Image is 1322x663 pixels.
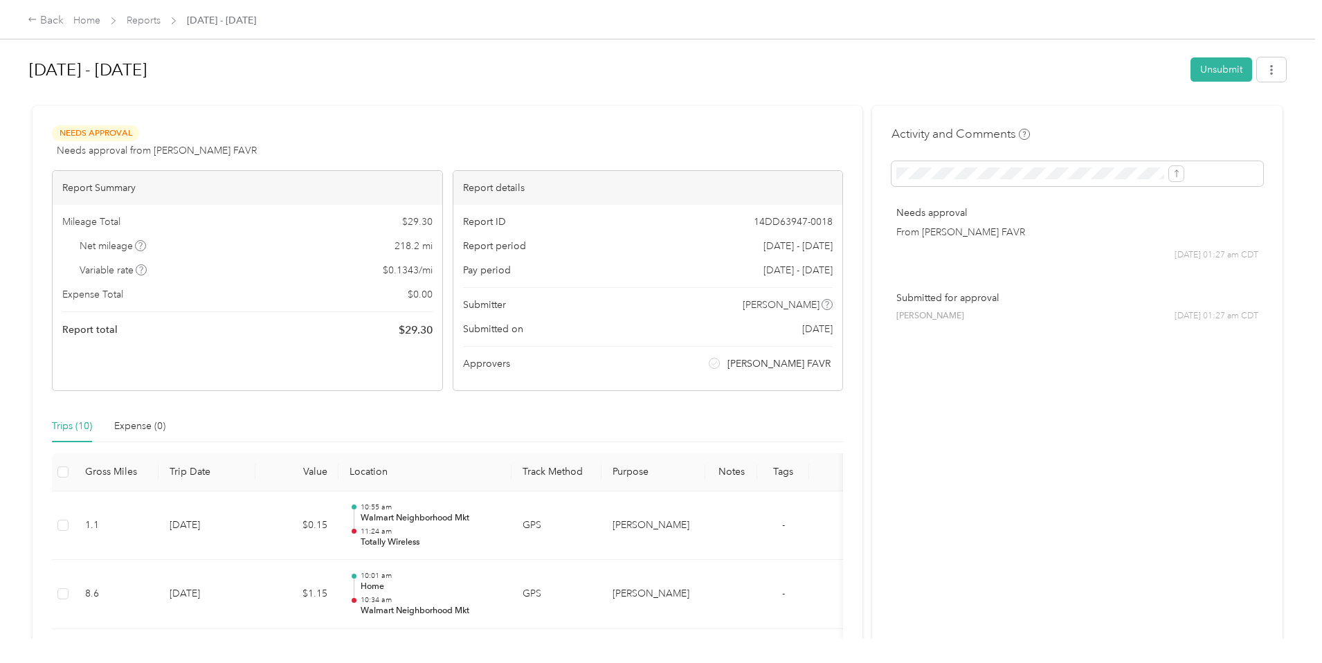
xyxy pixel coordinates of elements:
[802,322,833,336] span: [DATE]
[782,519,785,531] span: -
[511,491,601,561] td: GPS
[463,263,511,278] span: Pay period
[53,171,442,205] div: Report Summary
[754,215,833,229] span: 14DD63947-0018
[255,453,338,491] th: Value
[511,453,601,491] th: Track Method
[361,605,500,617] p: Walmart Neighborhood Mkt
[453,171,843,205] div: Report details
[361,581,500,593] p: Home
[74,453,159,491] th: Gross Miles
[601,453,705,491] th: Purpose
[896,291,1258,305] p: Submitted for approval
[159,453,255,491] th: Trip Date
[727,356,831,371] span: [PERSON_NAME] FAVR
[757,453,809,491] th: Tags
[255,491,338,561] td: $0.15
[361,595,500,605] p: 10:34 am
[896,206,1258,220] p: Needs approval
[601,491,705,561] td: Acosta
[62,215,120,229] span: Mileage Total
[73,15,100,26] a: Home
[159,560,255,629] td: [DATE]
[361,536,500,549] p: Totally Wireless
[29,53,1181,87] h1: Aug 1 - 15, 2025
[383,263,433,278] span: $ 0.1343 / mi
[463,298,506,312] span: Submitter
[782,588,785,599] span: -
[187,13,256,28] span: [DATE] - [DATE]
[463,239,526,253] span: Report period
[52,419,92,434] div: Trips (10)
[159,491,255,561] td: [DATE]
[408,287,433,302] span: $ 0.00
[361,571,500,581] p: 10:01 am
[395,239,433,253] span: 218.2 mi
[743,298,820,312] span: [PERSON_NAME]
[338,453,511,491] th: Location
[1175,249,1258,262] span: [DATE] 01:27 am CDT
[463,322,523,336] span: Submitted on
[463,215,506,229] span: Report ID
[896,310,964,323] span: [PERSON_NAME]
[74,491,159,561] td: 1.1
[601,560,705,629] td: Acosta
[74,560,159,629] td: 8.6
[511,560,601,629] td: GPS
[57,143,257,158] span: Needs approval from [PERSON_NAME] FAVR
[28,12,64,29] div: Back
[1190,57,1252,82] button: Unsubmit
[705,453,757,491] th: Notes
[361,502,500,512] p: 10:55 am
[896,225,1258,239] p: From [PERSON_NAME] FAVR
[361,512,500,525] p: Walmart Neighborhood Mkt
[127,15,161,26] a: Reports
[114,419,165,434] div: Expense (0)
[80,263,147,278] span: Variable rate
[891,125,1030,143] h4: Activity and Comments
[52,125,139,141] span: Needs Approval
[1244,585,1322,663] iframe: Everlance-gr Chat Button Frame
[763,239,833,253] span: [DATE] - [DATE]
[255,560,338,629] td: $1.15
[399,322,433,338] span: $ 29.30
[402,215,433,229] span: $ 29.30
[80,239,147,253] span: Net mileage
[62,323,118,337] span: Report total
[62,287,123,302] span: Expense Total
[763,263,833,278] span: [DATE] - [DATE]
[463,356,510,371] span: Approvers
[361,527,500,536] p: 11:24 am
[1175,310,1258,323] span: [DATE] 01:27 am CDT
